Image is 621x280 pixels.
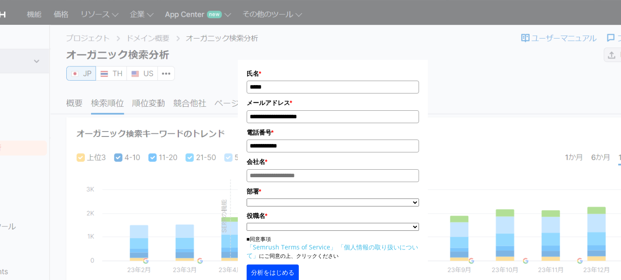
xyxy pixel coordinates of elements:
[247,69,419,78] label: 氏名
[247,243,418,260] a: 「個人情報の取り扱いについて」
[247,98,419,108] label: メールアドレス
[247,211,419,221] label: 役職名
[247,157,419,167] label: 会社名
[247,243,336,251] a: 「Semrush Terms of Service」
[247,187,419,196] label: 部署
[247,235,419,260] p: ■同意事項 にご同意の上、クリックください
[247,128,419,137] label: 電話番号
